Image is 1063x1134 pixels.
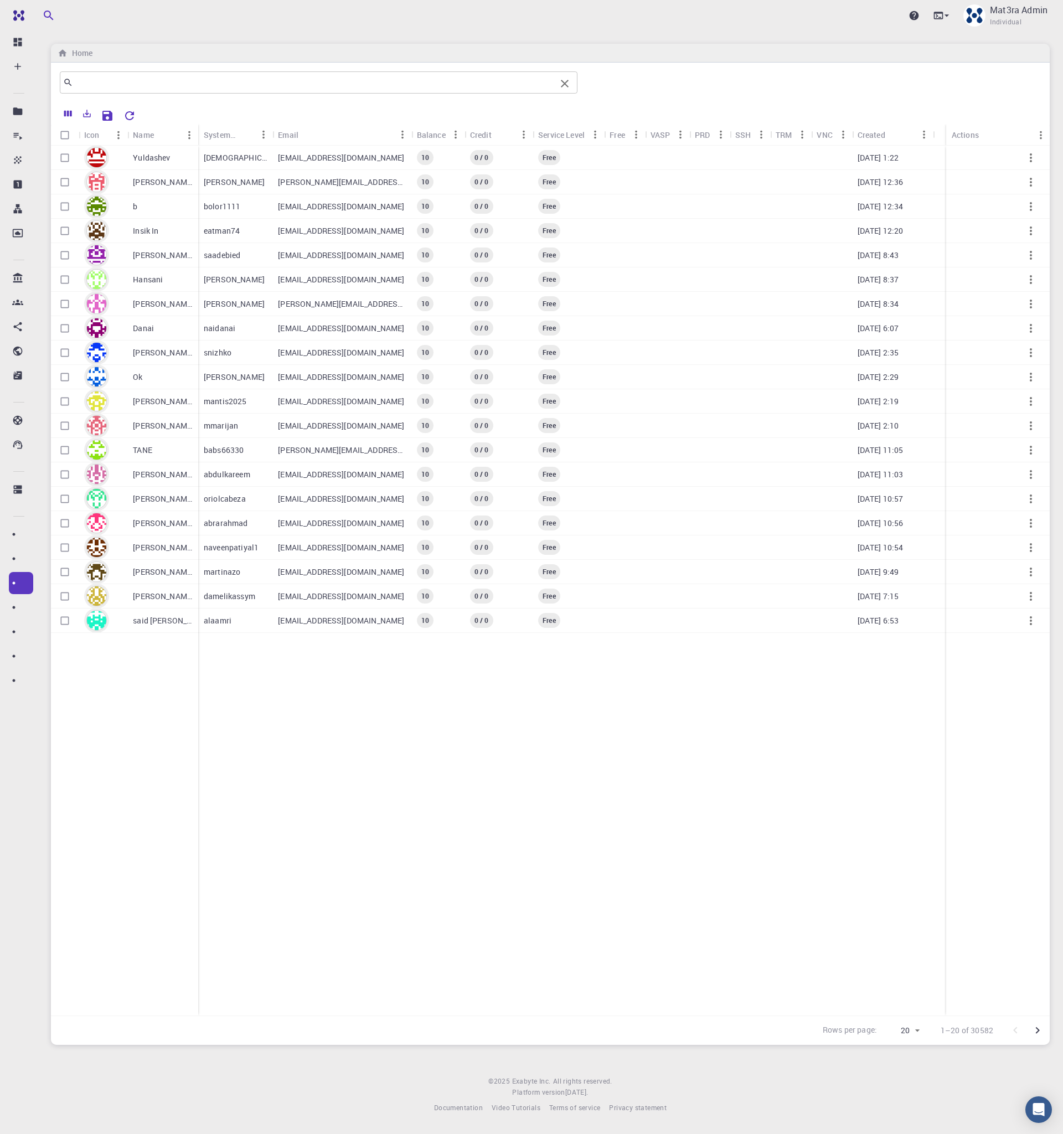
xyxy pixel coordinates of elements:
button: Sort [885,126,903,143]
div: Email [278,124,298,146]
div: Current Service Level [538,516,560,530]
p: [DATE] 11:03 [858,469,904,480]
span: 10 [417,250,434,260]
span: 10 [417,372,434,382]
span: 10 [417,567,434,576]
span: 0 / 0 [470,616,493,625]
div: Current Service Level [538,613,560,628]
p: [EMAIL_ADDRESS][DOMAIN_NAME] [278,347,404,358]
p: martinazo [204,566,240,578]
button: Go to next page [1026,1019,1049,1042]
div: Current Service Level [538,223,560,238]
p: alaamri [204,615,231,626]
p: mmarijan [204,420,238,431]
span: 10 [417,494,434,503]
span: 0 / 0 [470,177,493,187]
div: Current Service Level [538,321,560,336]
span: All rights reserved. [553,1076,612,1087]
span: Privacy statement [609,1103,667,1112]
p: [EMAIL_ADDRESS][DOMAIN_NAME] [278,615,404,626]
span: Free [538,445,560,455]
img: avatar [86,196,107,217]
div: Credit [465,124,533,146]
button: Sort [154,126,172,144]
div: Service Level [533,124,604,146]
p: [DATE] 2:10 [858,420,899,431]
img: avatar [86,172,107,192]
p: snizhko [204,347,231,358]
div: Current Service Level [538,540,560,555]
img: avatar [86,440,107,460]
div: Current Service Level [538,564,560,579]
img: avatar [86,464,107,484]
span: 10 [417,470,434,479]
div: Free [604,124,644,146]
span: Free [538,518,560,528]
button: Menu [515,126,533,143]
span: Free [538,543,560,552]
img: avatar [86,561,107,582]
div: VASP [645,124,689,146]
p: [EMAIL_ADDRESS][DOMAIN_NAME] [278,274,404,285]
span: 10 [417,299,434,308]
p: [DATE] 12:36 [858,177,904,188]
span: Free [538,616,560,625]
p: [PERSON_NAME] [133,250,193,261]
span: Documentation [434,1103,483,1112]
p: [DATE] 2:35 [858,347,899,358]
button: Menu [447,126,465,143]
button: Menu [1032,126,1050,144]
p: [PERSON_NAME] [133,591,193,602]
img: avatar [86,342,107,363]
div: VASP [651,124,670,146]
img: avatar [86,391,107,411]
span: Video Tutorials [492,1103,540,1112]
p: [EMAIL_ADDRESS][DOMAIN_NAME] [278,152,404,163]
div: Service Level [538,124,585,146]
button: Menu [712,126,730,143]
p: [EMAIL_ADDRESS][DOMAIN_NAME] [278,372,404,383]
p: [PERSON_NAME] [133,347,193,358]
button: Menu [834,126,852,143]
div: Created [858,124,885,146]
p: b [133,201,137,212]
span: Free [538,177,560,187]
p: 1–20 of 30582 [941,1025,993,1036]
p: [DATE] 9:49 [858,566,899,578]
span: Individual [990,17,1021,28]
div: Current Service Level [538,491,560,506]
p: TANE [133,445,152,456]
span: 0 / 0 [470,153,493,162]
a: Documentation [434,1102,483,1114]
span: 10 [417,153,434,162]
img: avatar [86,537,107,558]
p: Rows per page: [823,1024,877,1037]
div: Balance [417,124,446,146]
span: 10 [417,396,434,406]
p: [EMAIL_ADDRESS][DOMAIN_NAME] [278,323,404,334]
p: [PERSON_NAME] [133,177,193,188]
div: System Name [198,124,272,146]
p: [EMAIL_ADDRESS][DOMAIN_NAME] [278,518,404,529]
p: [EMAIL_ADDRESS][DOMAIN_NAME] [278,420,404,431]
div: Current Service Level [538,467,560,482]
div: Current Service Level [538,174,560,189]
p: Hansani [133,274,163,285]
div: Current Service Level [538,369,560,384]
p: [EMAIL_ADDRESS][DOMAIN_NAME] [278,250,404,261]
span: 10 [417,445,434,455]
a: Privacy statement [609,1102,667,1114]
p: oriolcabeza [204,493,246,504]
button: Reset Explorer Settings [118,105,141,127]
p: [PERSON_NAME][EMAIL_ADDRESS][DOMAIN_NAME] [278,445,405,456]
span: 10 [417,543,434,552]
p: [EMAIL_ADDRESS][DOMAIN_NAME] [278,542,404,553]
span: Free [538,591,560,601]
span: 10 [417,226,434,235]
p: [EMAIL_ADDRESS][DOMAIN_NAME] [278,493,404,504]
p: Insik In [133,225,158,236]
img: avatar [86,269,107,290]
span: Free [538,421,560,430]
div: Current Service Level [538,248,560,262]
p: [EMAIL_ADDRESS][DOMAIN_NAME] [278,566,404,578]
